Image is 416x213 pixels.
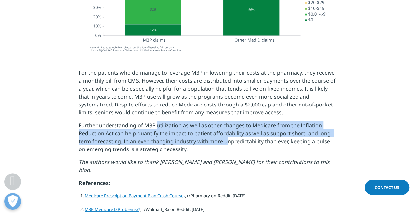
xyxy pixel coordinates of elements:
a: Medicare Prescription Payment Plan Crash Course [85,193,185,199]
strong: References: [79,179,110,187]
li: , r/Pharmacy on Reddit, [DATE]. [85,192,337,205]
em: The authors would like to thank [PERSON_NAME] and [PERSON_NAME] for their contributions to this b... [79,158,330,174]
button: Open Preferences [4,193,21,210]
a: Contact Us [365,180,409,195]
span: Contact Us [375,185,399,190]
a: M3P Medicare D Problems? [85,206,140,212]
p: Further understanding of M3P utilization as well as other changes to Medicare from the Inflation ... [79,121,337,158]
p: For the patients who do manage to leverage M3P in lowering their costs at the pharmacy, they rece... [79,69,337,121]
